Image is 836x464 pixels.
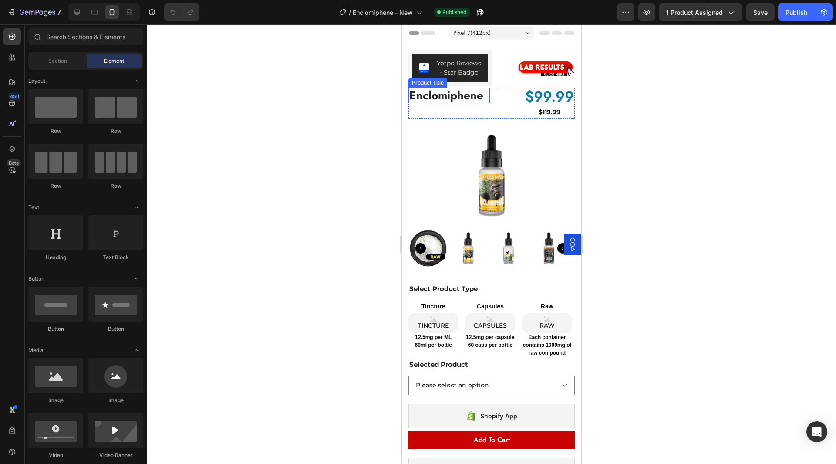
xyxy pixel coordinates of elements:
[129,272,143,286] span: Toggle open
[129,74,143,88] span: Toggle open
[778,3,815,21] button: Publish
[806,421,827,442] div: Open Intercom Messenger
[659,3,742,21] button: 1 product assigned
[129,343,143,357] span: Toggle open
[28,325,83,333] div: Button
[785,8,807,17] div: Publish
[353,8,413,17] span: Enclomiphene - New
[28,254,83,261] div: Heading
[349,8,351,17] span: /
[88,127,143,135] div: Row
[28,275,44,283] span: Button
[28,28,143,45] input: Search Sections & Elements
[28,127,83,135] div: Row
[88,396,143,404] div: Image
[88,325,143,333] div: Button
[402,24,581,464] iframe: Design area
[666,8,723,17] span: 1 product assigned
[88,451,143,459] div: Video Banner
[164,3,199,21] div: Undo/Redo
[746,3,775,21] button: Save
[129,200,143,214] span: Toggle open
[104,57,124,65] span: Element
[28,77,45,85] span: Layout
[28,346,44,354] span: Media
[8,93,21,100] div: 450
[88,182,143,190] div: Row
[3,3,65,21] button: 7
[28,182,83,190] div: Row
[28,396,83,404] div: Image
[28,451,83,459] div: Video
[88,254,143,261] div: Text Block
[7,159,21,166] div: Beta
[442,8,466,16] span: Published
[753,9,768,16] span: Save
[57,7,61,17] p: 7
[48,57,67,65] span: Section
[28,203,39,211] span: Text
